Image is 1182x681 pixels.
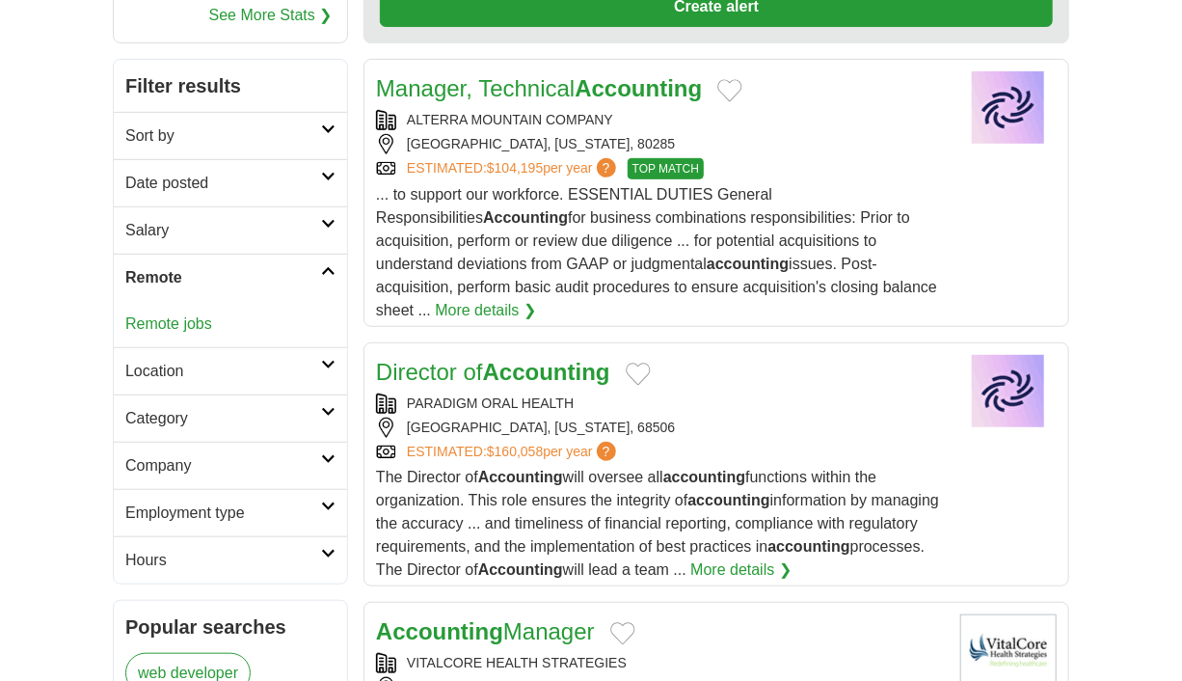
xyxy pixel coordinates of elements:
[125,360,321,383] h2: Location
[707,256,789,272] strong: accounting
[376,469,939,578] span: The Director of will oversee all functions within the organization. This role ensures the integri...
[114,159,347,206] a: Date posted
[483,359,610,385] strong: Accounting
[407,442,620,462] a: ESTIMATED:$160,058per year?
[114,206,347,254] a: Salary
[125,502,321,525] h2: Employment type
[487,160,543,176] span: $104,195
[125,172,321,195] h2: Date posted
[690,558,792,582] a: More details ❯
[114,112,347,159] a: Sort by
[376,394,945,414] div: PARADIGM ORAL HEALTH
[960,71,1057,144] img: Company logo
[597,442,616,461] span: ?
[487,444,543,459] span: $160,058
[376,359,610,385] a: Director ofAccounting
[125,315,212,332] a: Remote jobs
[478,561,563,578] strong: Accounting
[125,124,321,148] h2: Sort by
[717,79,742,102] button: Add to favorite jobs
[687,492,769,508] strong: accounting
[575,75,702,101] strong: Accounting
[478,469,563,485] strong: Accounting
[435,299,536,322] a: More details ❯
[376,75,702,101] a: Manager, TechnicalAccounting
[628,158,704,179] span: TOP MATCH
[125,219,321,242] h2: Salary
[376,134,945,154] div: [GEOGRAPHIC_DATA], [US_STATE], 80285
[114,347,347,395] a: Location
[376,618,503,644] strong: Accounting
[483,209,568,226] strong: Accounting
[125,613,336,641] h2: Popular searches
[125,454,321,477] h2: Company
[114,254,347,301] a: Remote
[376,618,595,644] a: AccountingManager
[767,538,849,555] strong: accounting
[114,489,347,536] a: Employment type
[125,407,321,430] h2: Category
[407,655,627,670] a: VITALCORE HEALTH STRATEGIES
[626,363,651,386] button: Add to favorite jobs
[376,186,937,318] span: ... to support our workforce. ESSENTIAL DUTIES General Responsibilities for business combinations...
[114,536,347,584] a: Hours
[376,110,945,130] div: ALTERRA MOUNTAIN COMPANY
[125,549,321,572] h2: Hours
[960,355,1057,427] img: Company logo
[114,442,347,489] a: Company
[209,4,333,27] a: See More Stats ❯
[597,158,616,177] span: ?
[114,395,347,442] a: Category
[125,266,321,289] h2: Remote
[376,418,945,438] div: [GEOGRAPHIC_DATA], [US_STATE], 68506
[663,469,745,485] strong: accounting
[114,60,347,112] h2: Filter results
[610,622,635,645] button: Add to favorite jobs
[407,158,620,179] a: ESTIMATED:$104,195per year?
